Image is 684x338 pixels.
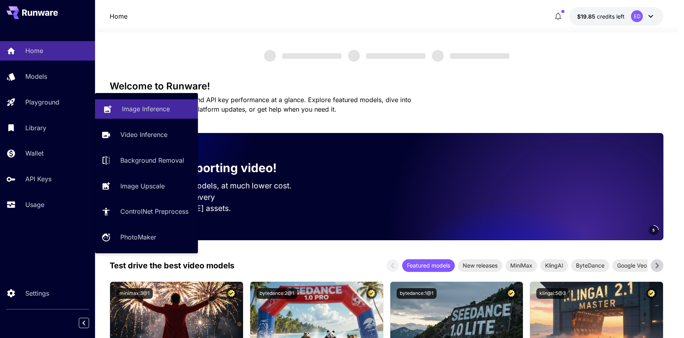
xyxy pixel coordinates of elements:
button: bytedance:2@1 [256,288,297,299]
nav: breadcrumb [110,11,127,21]
p: Wallet [25,148,44,158]
p: Home [110,11,127,21]
div: ED [631,10,643,22]
h3: Welcome to Runware! [110,81,663,92]
button: Certified Model – Vetted for best performance and includes a commercial license. [366,288,377,299]
button: Certified Model – Vetted for best performance and includes a commercial license. [506,288,517,299]
p: Library [25,123,46,133]
p: Save up to $500 for every 1000 [PERSON_NAME] assets. [122,192,307,215]
a: Background Removal [95,151,198,170]
p: PhotoMaker [120,232,156,242]
span: Featured models [402,261,455,270]
a: Video Inference [95,125,198,144]
p: Settings [25,289,49,298]
p: Image Inference [122,104,170,114]
button: bytedance:1@1 [397,288,437,299]
button: Certified Model – Vetted for best performance and includes a commercial license. [646,288,657,299]
a: PhotoMaker [95,228,198,247]
span: credits left [597,13,625,20]
p: Playground [25,97,59,107]
button: minimax:3@1 [116,288,153,299]
div: Collapse sidebar [85,316,95,330]
a: Image Inference [95,99,198,119]
p: Models [25,72,47,81]
p: API Keys [25,174,51,184]
a: ControlNet Preprocess [95,202,198,221]
span: ByteDance [571,261,609,270]
p: Home [25,46,43,55]
p: Test drive the best video models [110,260,234,272]
span: MiniMax [505,261,537,270]
p: Video Inference [120,130,167,139]
p: Now supporting video! [144,159,277,177]
button: Collapse sidebar [79,318,89,328]
span: Google Veo [612,261,652,270]
p: ControlNet Preprocess [120,207,188,216]
span: New releases [458,261,502,270]
a: Image Upscale [95,176,198,196]
button: klingai:5@3 [536,288,569,299]
p: Background Removal [120,156,184,165]
span: Check out your usage stats and API key performance at a glance. Explore featured models, dive int... [110,96,411,113]
button: Certified Model – Vetted for best performance and includes a commercial license. [226,288,237,299]
p: Image Upscale [120,181,165,191]
p: Usage [25,200,44,209]
span: 5 [652,227,655,233]
button: $19.8478 [569,7,663,25]
p: Run the best video models, at much lower cost. [122,180,307,192]
span: $19.85 [577,13,597,20]
div: $19.8478 [577,12,625,21]
span: KlingAI [540,261,568,270]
